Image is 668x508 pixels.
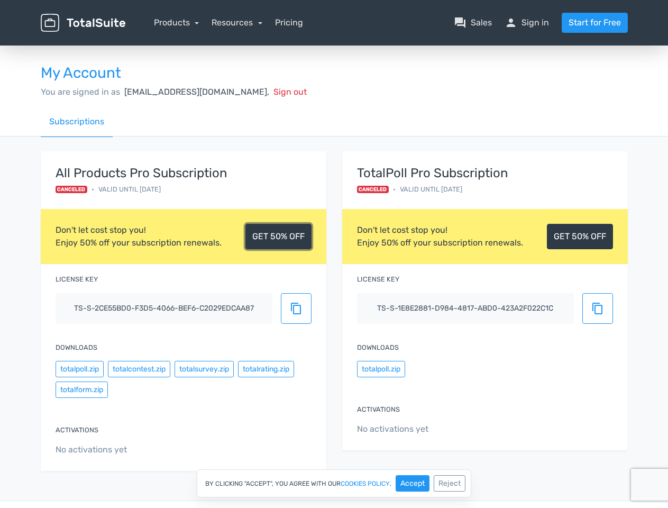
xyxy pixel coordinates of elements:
[56,342,97,352] label: Downloads
[357,274,399,284] label: License key
[245,224,312,249] a: GET 50% OFF
[197,469,471,497] div: By clicking "Accept", you agree with our .
[56,224,222,249] div: Don't let cost stop you! Enjoy 50% off your subscription renewals.
[396,475,429,492] button: Accept
[56,361,104,377] button: totalpoll.zip
[56,166,227,180] strong: All Products Pro Subscription
[41,65,628,81] h3: My Account
[56,443,312,456] span: No activations yet
[393,184,396,194] span: •
[108,361,170,377] button: totalcontest.zip
[357,342,399,352] label: Downloads
[56,274,98,284] label: License key
[357,423,613,436] span: No activations yet
[357,166,508,180] strong: TotalPoll Pro Subscription
[124,87,269,97] span: [EMAIL_ADDRESS][DOMAIN_NAME],
[41,107,113,137] a: Subscriptions
[562,13,628,33] a: Start for Free
[290,302,303,315] span: content_copy
[273,87,307,97] span: Sign out
[341,480,390,487] a: cookies policy
[41,14,125,32] img: TotalSuite for WordPress
[175,361,234,377] button: totalsurvey.zip
[56,425,98,435] label: Activations
[357,404,400,414] label: Activations
[357,224,523,249] div: Don't let cost stop you! Enjoy 50% off your subscription renewals.
[56,186,88,193] span: Canceled
[400,184,462,194] span: Valid until [DATE]
[454,16,492,29] a: question_answerSales
[505,16,549,29] a: personSign in
[547,224,613,249] a: GET 50% OFF
[434,475,465,492] button: Reject
[454,16,466,29] span: question_answer
[41,87,120,97] span: You are signed in as
[98,184,161,194] span: Valid until [DATE]
[154,17,199,28] a: Products
[281,293,312,324] button: content_copy
[357,186,389,193] span: Canceled
[212,17,262,28] a: Resources
[505,16,517,29] span: person
[56,382,108,398] button: totalform.zip
[91,184,94,194] span: •
[591,302,604,315] span: content_copy
[238,361,294,377] button: totalrating.zip
[357,361,405,377] button: totalpoll.zip
[275,16,303,29] a: Pricing
[582,293,613,324] button: content_copy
